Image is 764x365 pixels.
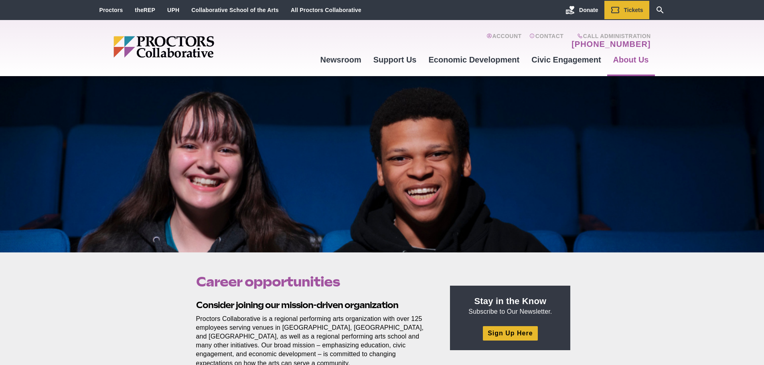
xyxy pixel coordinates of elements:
a: theREP [135,7,155,13]
img: Proctors logo [113,36,276,58]
a: Economic Development [423,49,526,71]
a: Sign Up Here [483,326,537,340]
a: Newsroom [314,49,367,71]
a: Proctors [99,7,123,13]
h1: Career opportunities [196,274,432,289]
a: Civic Engagement [525,49,607,71]
a: Account [486,33,521,49]
strong: Consider joining our mission-driven organization [196,300,398,310]
a: Donate [559,1,604,19]
a: Support Us [367,49,423,71]
a: Contact [529,33,563,49]
span: Tickets [624,7,643,13]
a: About Us [607,49,655,71]
span: Call Administration [569,33,651,39]
a: [PHONE_NUMBER] [571,39,651,49]
a: Collaborative School of the Arts [191,7,279,13]
span: Donate [579,7,598,13]
a: UPH [167,7,179,13]
a: Search [649,1,671,19]
a: All Proctors Collaborative [291,7,361,13]
strong: Stay in the Know [474,296,547,306]
a: Tickets [604,1,649,19]
p: Subscribe to Our Newsletter. [460,295,561,316]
